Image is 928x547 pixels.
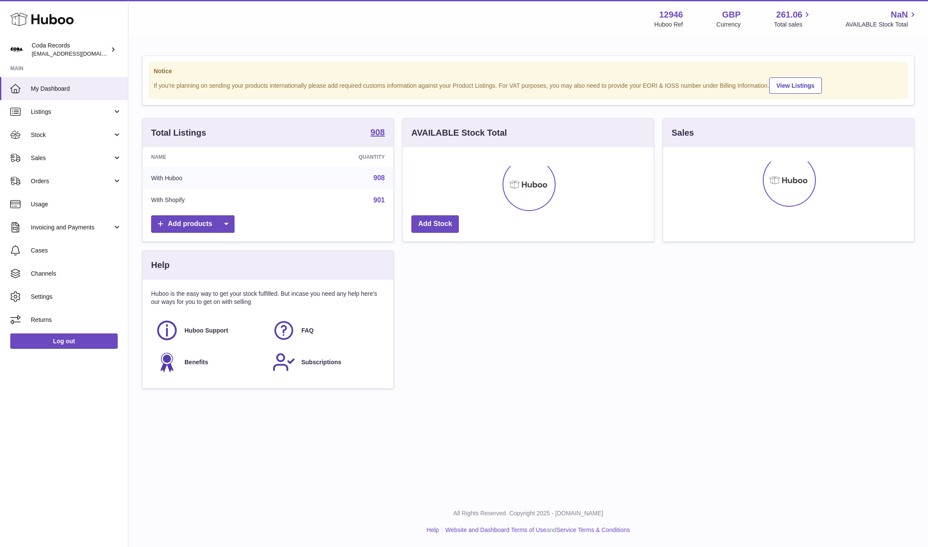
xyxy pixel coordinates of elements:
strong: Notice [154,67,903,75]
span: Benefits [184,358,208,366]
div: If you're planning on sending your products internationally please add required customs informati... [154,76,903,94]
h3: Sales [672,127,694,139]
span: Subscriptions [301,358,341,366]
span: 261.06 [776,9,802,21]
a: FAQ [272,319,381,342]
strong: 12946 [659,9,683,21]
h3: AVAILABLE Stock Total [411,127,507,139]
p: All Rights Reserved. Copyright 2025 - [DOMAIN_NAME] [135,509,921,517]
span: Cases [31,247,122,255]
span: [EMAIL_ADDRESS][DOMAIN_NAME] [32,50,126,57]
a: Service Terms & Conditions [556,526,630,533]
strong: 908 [371,128,385,137]
span: Orders [31,177,113,185]
span: Invoicing and Payments [31,223,113,232]
span: Channels [31,270,122,278]
li: and [442,526,630,534]
div: Currency [717,21,741,29]
a: 908 [371,128,385,138]
span: Settings [31,293,122,301]
img: haz@pcatmedia.com [10,43,23,56]
span: Usage [31,200,122,208]
td: With Huboo [143,167,278,189]
a: Subscriptions [272,351,381,374]
span: NaN [891,9,908,21]
span: Listings [31,108,113,116]
th: Quantity [278,147,393,167]
a: 261.06 Total sales [774,9,812,29]
a: Benefits [155,351,264,374]
span: Stock [31,131,113,139]
a: Add products [151,215,235,233]
p: Huboo is the easy way to get your stock fulfilled. But incase you need any help here's our ways f... [151,290,385,306]
th: Name [143,147,278,167]
a: 908 [373,174,385,181]
span: Huboo Support [184,327,228,335]
a: 901 [373,196,385,204]
span: Returns [31,316,122,324]
td: With Shopify [143,189,278,211]
a: Add Stock [411,215,459,233]
div: Coda Records [32,42,109,58]
a: Website and Dashboard Terms of Use [445,526,546,533]
a: NaN AVAILABLE Stock Total [845,9,918,29]
a: Huboo Support [155,319,264,342]
a: View Listings [769,77,822,94]
h3: Help [151,259,170,271]
div: Huboo Ref [654,21,683,29]
span: Total sales [774,21,812,29]
h3: Total Listings [151,127,206,139]
a: Help [427,526,439,533]
a: Log out [10,333,118,349]
strong: GBP [722,9,741,21]
span: Sales [31,154,113,162]
span: My Dashboard [31,85,122,93]
span: FAQ [301,327,314,335]
span: AVAILABLE Stock Total [845,21,918,29]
